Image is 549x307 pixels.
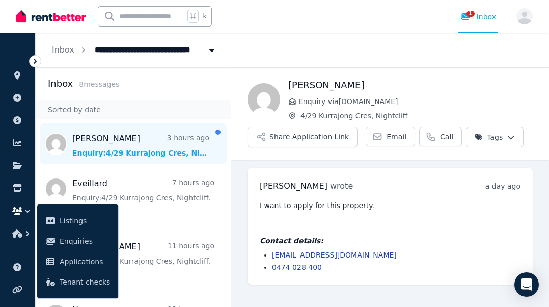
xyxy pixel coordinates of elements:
a: Call [419,127,462,146]
span: Applications [60,255,110,268]
span: Call [440,132,453,142]
nav: Breadcrumb [36,33,233,67]
img: Hisham Suliman [248,83,280,116]
img: RentBetter [16,9,86,24]
time: a day ago [485,182,520,190]
a: Listings [41,211,114,231]
a: Tenant checks [41,272,114,292]
a: [PERSON_NAME]11 hours agoEnquiry:4/29 Kurrajong Cres, Nightcliff.Contacted [72,241,214,285]
a: Inbox [52,45,74,55]
span: 8 message s [79,80,119,88]
span: 4/29 Kurrajong Cres, Nightcliff [300,111,533,121]
div: Sorted by date [36,100,231,119]
a: 0474 028 400 [272,263,322,271]
h1: [PERSON_NAME] [288,78,533,92]
button: Tags [466,127,524,147]
span: Enquiries [60,235,110,247]
a: [PERSON_NAME]3 hours agoEnquiry:4/29 Kurrajong Cres, Nightcliff. [72,133,209,158]
a: Applications [41,251,114,272]
a: Enquiries [41,231,114,251]
pre: I want to apply for this property. [260,200,520,211]
div: Inbox [460,12,496,22]
span: Tags [475,132,503,142]
span: Listings [60,215,110,227]
span: wrote [330,181,353,191]
button: Share Application Link [248,127,358,147]
h2: Inbox [48,76,73,91]
div: Open Intercom Messenger [514,272,539,297]
span: Email [387,132,406,142]
a: [EMAIL_ADDRESS][DOMAIN_NAME] [272,251,397,259]
span: 1 [466,11,475,17]
span: [PERSON_NAME] [260,181,327,191]
a: Eveillard7 hours agoEnquiry:4/29 Kurrajong Cres, Nightcliff.Contacted [72,177,214,221]
span: Enquiry via [DOMAIN_NAME] [298,96,533,107]
a: Email [366,127,415,146]
span: k [203,12,206,20]
span: Tenant checks [60,276,110,288]
h4: Contact details: [260,236,520,246]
